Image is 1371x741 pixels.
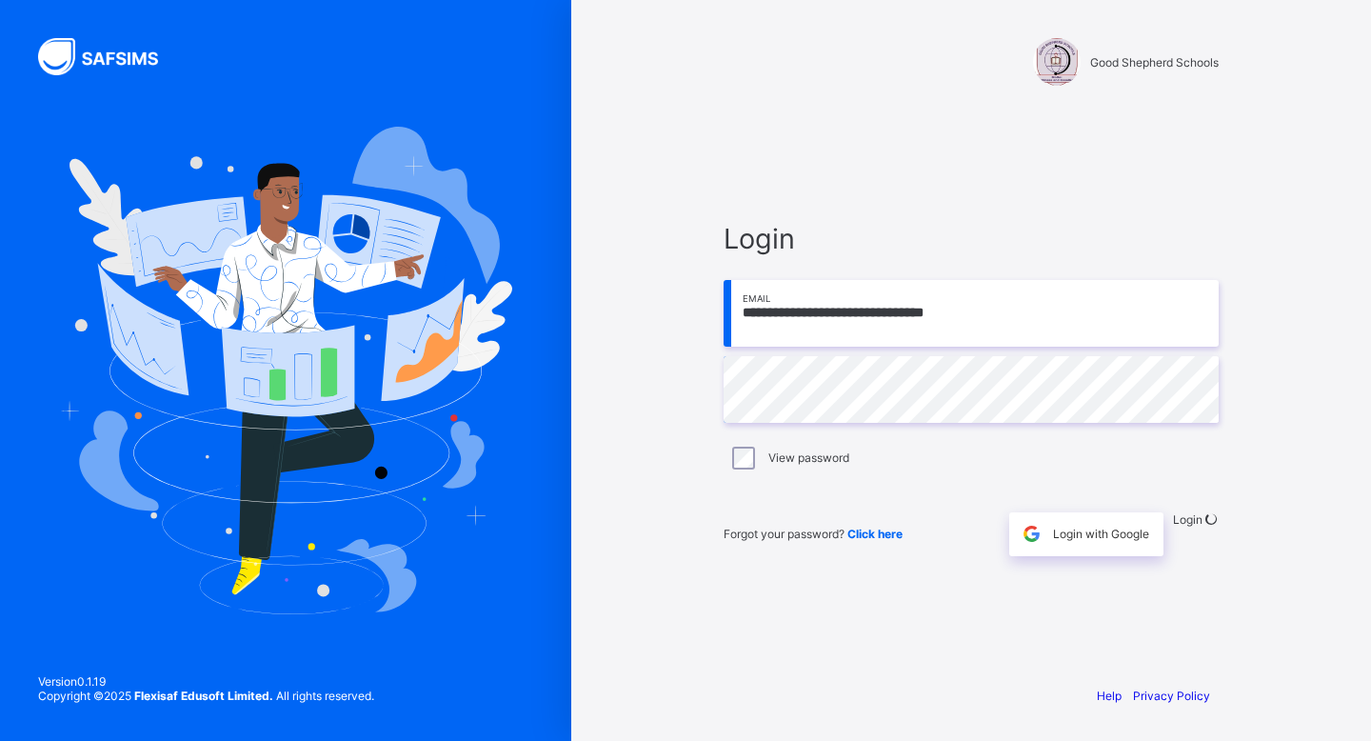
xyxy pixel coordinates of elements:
[1133,689,1210,703] a: Privacy Policy
[724,222,1219,255] span: Login
[1090,55,1219,70] span: Good Shepherd Schools
[59,127,512,614] img: Hero Image
[768,451,849,465] label: View password
[1173,512,1202,527] span: Login
[1097,689,1122,703] a: Help
[38,38,181,75] img: SAFSIMS Logo
[38,674,374,689] span: Version 0.1.19
[847,527,903,541] a: Click here
[1053,527,1149,541] span: Login with Google
[38,689,374,703] span: Copyright © 2025 All rights reserved.
[1021,523,1043,545] img: google.396cfc9801f0270233282035f929180a.svg
[134,689,273,703] strong: Flexisaf Edusoft Limited.
[724,527,903,541] span: Forgot your password?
